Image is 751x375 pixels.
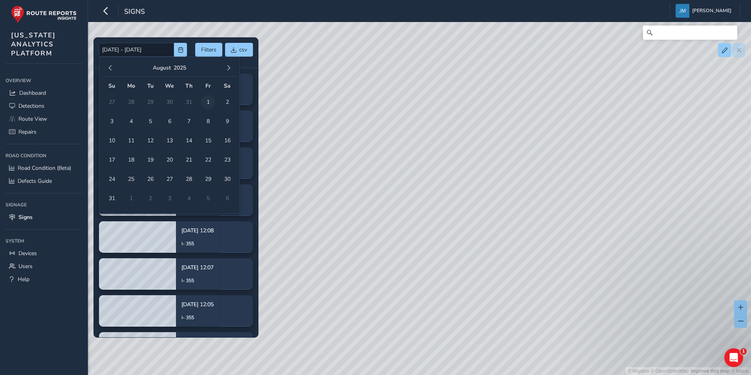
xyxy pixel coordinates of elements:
[5,75,82,86] div: Overview
[108,82,115,90] span: Su
[181,263,214,272] p: [DATE] 12:07
[5,86,82,99] a: Dashboard
[692,4,731,18] span: [PERSON_NAME]
[5,211,82,224] a: Signs
[143,134,157,147] span: 12
[174,64,186,72] button: 2025
[153,64,171,72] button: August
[5,99,82,112] a: Detections
[124,172,138,186] span: 25
[163,114,176,128] span: 6
[643,26,737,40] input: Search
[19,89,46,97] span: Dashboard
[105,114,119,128] span: 3
[220,172,234,186] span: 30
[181,226,214,235] p: [DATE] 12:08
[163,172,176,186] span: 27
[5,150,82,162] div: Road Condition
[105,172,119,186] span: 24
[5,247,82,260] a: Devices
[181,337,214,346] p: [DATE] 12:05
[165,82,174,90] span: We
[181,300,214,309] p: [DATE] 12:05
[724,348,743,367] iframe: Intercom live chat
[124,7,145,18] span: Signs
[18,177,52,185] span: Defects Guide
[220,134,234,147] span: 16
[195,43,222,57] button: Filters
[163,153,176,167] span: 20
[105,134,119,147] span: 10
[201,114,215,128] span: 8
[5,273,82,286] a: Help
[181,277,214,284] p: I- 355
[124,134,138,147] span: 11
[201,134,215,147] span: 15
[181,314,214,321] p: I- 355
[5,162,82,175] a: Road Condition (Beta)
[18,115,47,123] span: Route View
[18,263,33,270] span: Users
[143,153,157,167] span: 19
[201,95,215,109] span: 1
[201,172,215,186] span: 29
[143,172,157,186] span: 26
[18,164,71,172] span: Road Condition (Beta)
[220,153,234,167] span: 23
[127,82,135,90] span: Mo
[11,31,56,58] span: [US_STATE] ANALYTICS PLATFORM
[220,114,234,128] span: 9
[124,153,138,167] span: 18
[18,102,44,110] span: Detections
[182,153,196,167] span: 21
[740,348,747,355] span: 1
[201,153,215,167] span: 22
[11,6,77,23] img: rr logo
[18,250,37,257] span: Devices
[5,112,82,125] a: Route View
[163,134,176,147] span: 13
[182,134,196,147] span: 14
[224,82,231,90] span: Sa
[5,175,82,187] a: Defects Guide
[225,43,253,57] button: csv
[18,128,37,136] span: Repairs
[182,114,196,128] span: 7
[185,82,192,90] span: Th
[147,82,154,90] span: Tu
[5,235,82,247] div: System
[239,46,247,53] span: csv
[220,95,234,109] span: 2
[5,199,82,211] div: Signage
[143,114,157,128] span: 5
[105,153,119,167] span: 17
[676,4,734,18] button: [PERSON_NAME]
[182,172,196,186] span: 28
[124,114,138,128] span: 4
[676,4,689,18] img: diamond-layout
[5,125,82,138] a: Repairs
[18,213,33,221] span: Signs
[105,191,119,205] span: 31
[18,276,29,283] span: Help
[181,240,214,247] p: I- 355
[205,82,211,90] span: Fr
[5,260,82,273] a: Users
